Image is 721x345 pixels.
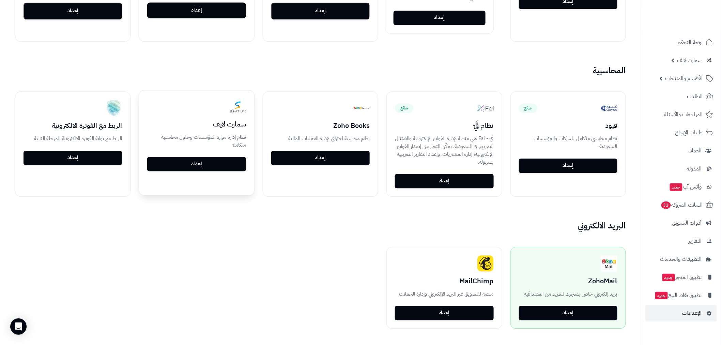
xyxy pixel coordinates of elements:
[689,236,702,246] span: التقارير
[645,88,717,105] a: الطلبات
[271,2,370,19] button: إعداد
[665,74,703,83] span: الأقسام والمنتجات
[230,99,246,115] img: Smart Life
[24,122,122,129] h3: الربط مع الفوترة الالكترونية
[24,135,122,142] p: الربط مع بوابة الفوترة الالكترونية المرحلة الثانية
[519,277,617,285] h3: ZohoMail
[106,100,122,116] img: ZATCA
[678,37,703,47] span: لوحة التحكم
[601,255,617,272] img: ZohoMail
[24,2,122,19] button: إعداد
[664,110,703,119] span: المراجعات والأسئلة
[645,197,717,213] a: السلات المتروكة32
[24,151,122,165] a: إعداد
[147,133,246,149] p: نظام إدارة موارد المؤسسات وحلول محاسبية متكاملة
[687,92,703,101] span: الطلبات
[675,5,715,19] img: logo-2.png
[660,254,702,264] span: التطبيقات والخدمات
[147,120,246,128] h3: سمارت لايف
[655,290,702,300] span: تطبيق نقاط البيع
[353,100,370,116] img: Zoho Books
[645,305,717,321] a: الإعدادات
[519,103,537,113] span: شائع
[645,161,717,177] a: المدونة
[271,122,370,129] h3: Zoho Books
[395,290,493,298] p: منصة للتسويق عبر البريد الإلكتروني وإدارة الحملات
[147,2,246,18] button: إعداد
[687,164,702,174] span: المدونة
[519,135,617,150] p: نظام محاسبي متكامل للشركات والمؤسسات السعودية
[601,100,617,116] img: Qoyod
[662,274,675,281] span: جديد
[662,272,702,282] span: تطبيق المتجر
[645,34,717,50] a: لوحة التحكم
[675,128,703,137] span: طلبات الإرجاع
[645,287,717,303] a: تطبيق نقاط البيعجديد
[7,221,634,230] h2: البريد الالكتروني
[271,135,370,142] p: نظام محاسبة احترافي لإدارة العمليات المالية
[395,122,493,129] h3: نظام فَيّ
[661,200,703,210] span: السلات المتروكة
[10,318,27,335] div: Open Intercom Messenger
[395,277,493,285] h3: MailChimp
[661,201,671,209] span: 32
[645,215,717,231] a: أدوات التسويق
[689,146,702,155] span: العملاء
[395,103,413,113] span: شائع
[670,183,682,191] span: جديد
[519,306,617,320] a: إعداد
[519,122,617,129] h3: قيود
[672,218,702,228] span: أدوات التسويق
[645,106,717,123] a: المراجعات والأسئلة
[519,159,617,173] a: إعداد
[147,157,246,171] a: إعداد
[645,269,717,285] a: تطبيق المتجرجديد
[682,309,702,318] span: الإعدادات
[645,251,717,267] a: التطبيقات والخدمات
[271,151,370,165] a: إعداد
[395,306,493,320] a: إعداد
[477,100,494,116] img: fai
[677,56,702,65] span: سمارت لايف
[645,142,717,159] a: العملاء
[394,11,486,25] a: إعداد
[669,182,702,192] span: وآتس آب
[645,233,717,249] a: التقارير
[7,66,634,75] h2: المحاسبية
[477,255,494,272] img: MailChimp
[395,174,493,188] a: إعداد
[645,179,717,195] a: وآتس آبجديد
[395,135,493,166] p: فَيّ - Fai هي منصة لإدارة الفواتير الإلكترونية والامتثال الضريبي في السعودية، تمكّن التجار من إصد...
[655,292,668,299] span: جديد
[645,124,717,141] a: طلبات الإرجاع
[519,290,617,298] p: بريد إلكتروني خاص بمتجرك للمزيد من المصداقية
